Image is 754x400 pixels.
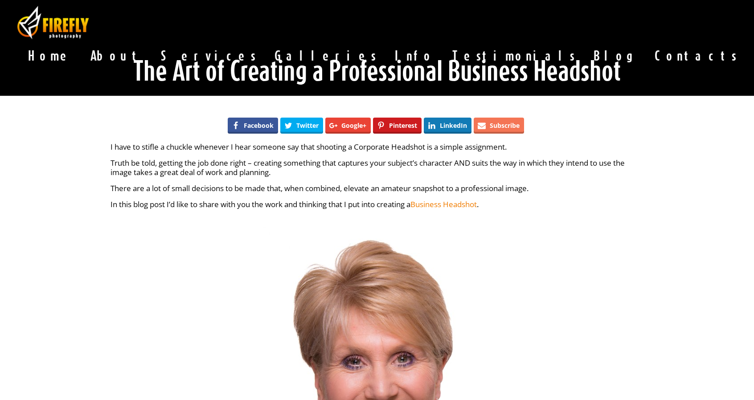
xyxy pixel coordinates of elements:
a: Subscribe [474,118,524,134]
span: Twitter [296,122,319,129]
h1: The Art of Creating a Professional Business Headshot [111,58,643,82]
span: Pinterest [389,122,417,129]
span: Contacts [646,47,746,65]
a: Google+ [325,118,371,134]
span: About [82,47,152,65]
span: Testimonials [443,47,585,65]
span: Info [386,47,443,65]
span: Galleries [266,47,386,65]
span: Home [19,47,82,65]
p: Truth be told, getting the job done right – creating something that captures your subject’s chara... [111,158,643,177]
a: Services [152,36,266,76]
p: I have to stifle a chuckle whenever I hear someone say that shooting a Corporate Headshot is a si... [111,142,643,151]
a: Info [386,36,443,76]
a: Business Headshot [410,199,477,209]
span: Blog [585,47,646,65]
span: LinkedIn [440,122,467,129]
span: Subscribe [490,122,520,129]
a: LinkedIn [424,118,471,134]
a: Twitter [280,118,323,134]
p: There are a lot of small decisions to be made that, when combined, elevate an amateur snapshot to... [111,184,643,193]
span: Google+ [341,122,366,129]
a: Facebook [228,118,278,134]
a: Contacts [646,36,746,76]
span: Services [152,47,266,65]
a: About [82,36,152,76]
img: business photography [16,5,90,41]
a: Galleries [266,36,386,76]
a: Home [19,36,82,76]
a: Pinterest [373,118,422,134]
a: Blog [585,36,646,76]
p: In this blog post I’d like to share with you the work and thinking that I put into creating a . [111,200,643,209]
a: Testimonials [443,36,585,76]
span: Facebook [244,122,274,129]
